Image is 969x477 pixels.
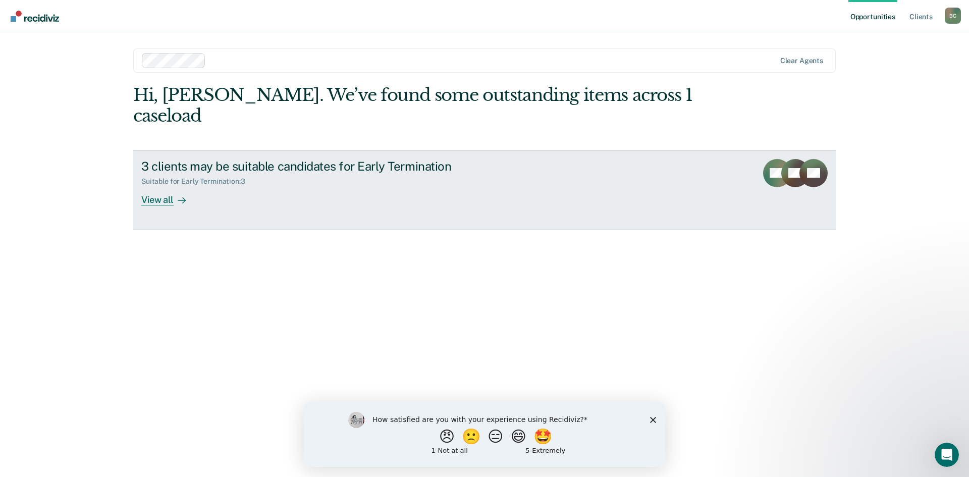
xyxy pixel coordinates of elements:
[935,443,959,467] iframe: Intercom live chat
[133,150,836,230] a: 3 clients may be suitable candidates for Early TerminationSuitable for Early Termination:3View all
[141,177,253,186] div: Suitable for Early Termination : 3
[11,11,59,22] img: Recidiviz
[133,85,695,126] div: Hi, [PERSON_NAME]. We’ve found some outstanding items across 1 caseload
[141,186,198,205] div: View all
[945,8,961,24] button: Profile dropdown button
[780,57,823,65] div: Clear agents
[304,402,665,467] iframe: Survey by Kim from Recidiviz
[141,159,496,174] div: 3 clients may be suitable candidates for Early Termination
[945,8,961,24] div: B C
